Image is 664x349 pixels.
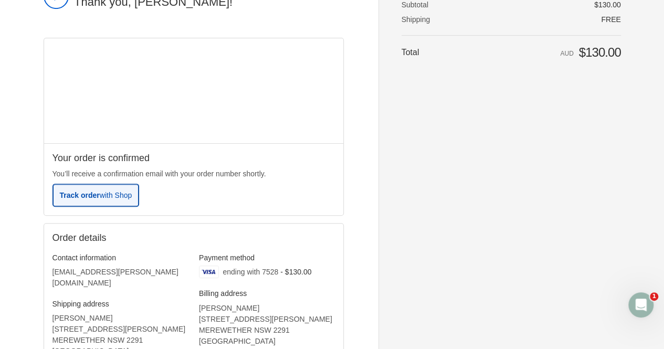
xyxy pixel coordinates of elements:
[44,38,343,143] div: Google map displaying pin point of shipping address: Merewether, New South Wales
[560,50,573,57] span: AUD
[52,253,188,262] h3: Contact information
[44,38,344,143] iframe: Google map displaying pin point of shipping address: Merewether, New South Wales
[199,289,335,298] h3: Billing address
[52,152,335,164] h2: Your order is confirmed
[199,253,335,262] h3: Payment method
[601,15,620,24] span: Free
[52,184,140,207] button: Track orderwith Shop
[60,191,132,199] span: Track order
[52,232,335,244] h2: Order details
[402,48,419,57] span: Total
[280,268,311,276] span: - $130.00
[100,191,132,199] span: with Shop
[628,292,654,318] iframe: Intercom live chat
[402,15,430,24] span: Shipping
[594,1,621,9] span: $130.00
[578,45,620,59] span: $130.00
[52,299,188,309] h3: Shipping address
[52,268,178,287] bdo: [EMAIL_ADDRESS][PERSON_NAME][DOMAIN_NAME]
[52,168,335,179] p: You’ll receive a confirmation email with your order number shortly.
[650,292,658,301] span: 1
[223,268,278,276] span: ending with 7528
